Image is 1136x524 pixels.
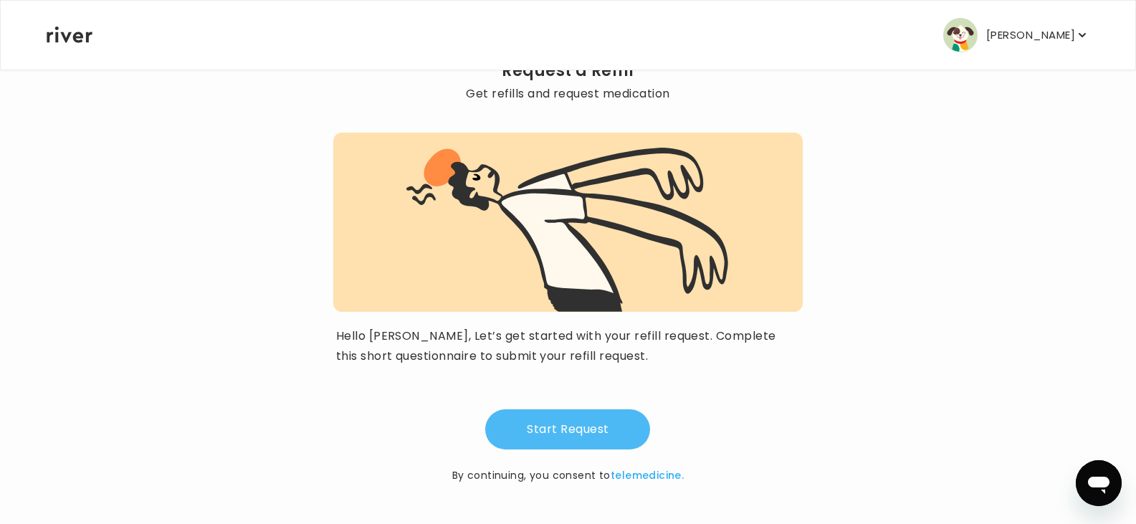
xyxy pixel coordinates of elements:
[333,61,803,81] h2: Request a Refill
[452,467,684,484] p: By continuing, you consent to
[986,25,1075,45] p: [PERSON_NAME]
[943,18,978,52] img: user avatar
[1076,460,1122,506] iframe: Button to launch messaging window
[336,326,801,366] p: Hello [PERSON_NAME], Let’s get started with your refill request. Complete this short questionnair...
[333,84,803,104] p: Get refills and request medication
[406,147,730,312] img: visit complete graphic
[611,468,684,482] a: telemedicine.
[485,409,650,449] button: Start Request
[943,18,1089,52] button: user avatar[PERSON_NAME]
